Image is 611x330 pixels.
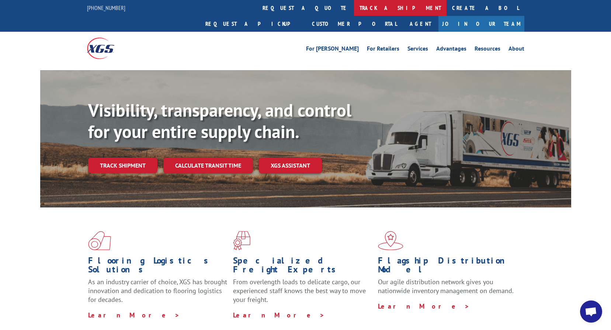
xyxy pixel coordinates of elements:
p: From overlength loads to delicate cargo, our experienced staff knows the best way to move your fr... [233,278,372,310]
img: xgs-icon-total-supply-chain-intelligence-red [88,231,111,250]
img: xgs-icon-flagship-distribution-model-red [378,231,403,250]
a: For [PERSON_NAME] [306,46,359,54]
a: Resources [475,46,500,54]
a: Calculate transit time [163,158,253,173]
a: Join Our Team [438,16,524,32]
a: Agent [402,16,438,32]
a: XGS ASSISTANT [259,158,322,173]
a: Track shipment [88,158,157,173]
a: Request a pickup [200,16,306,32]
a: Services [407,46,428,54]
h1: Flooring Logistics Solutions [88,256,228,278]
span: Our agile distribution network gives you nationwide inventory management on demand. [378,278,514,295]
h1: Specialized Freight Experts [233,256,372,278]
a: Customer Portal [306,16,402,32]
a: Learn More > [233,311,325,319]
img: xgs-icon-focused-on-flooring-red [233,231,250,250]
a: Advantages [436,46,466,54]
span: As an industry carrier of choice, XGS has brought innovation and dedication to flooring logistics... [88,278,227,304]
a: For Retailers [367,46,399,54]
h1: Flagship Distribution Model [378,256,517,278]
a: Learn More > [88,311,180,319]
a: [PHONE_NUMBER] [87,4,125,11]
a: About [508,46,524,54]
a: Learn More > [378,302,470,310]
div: Open chat [580,300,602,323]
b: Visibility, transparency, and control for your entire supply chain. [88,99,351,143]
